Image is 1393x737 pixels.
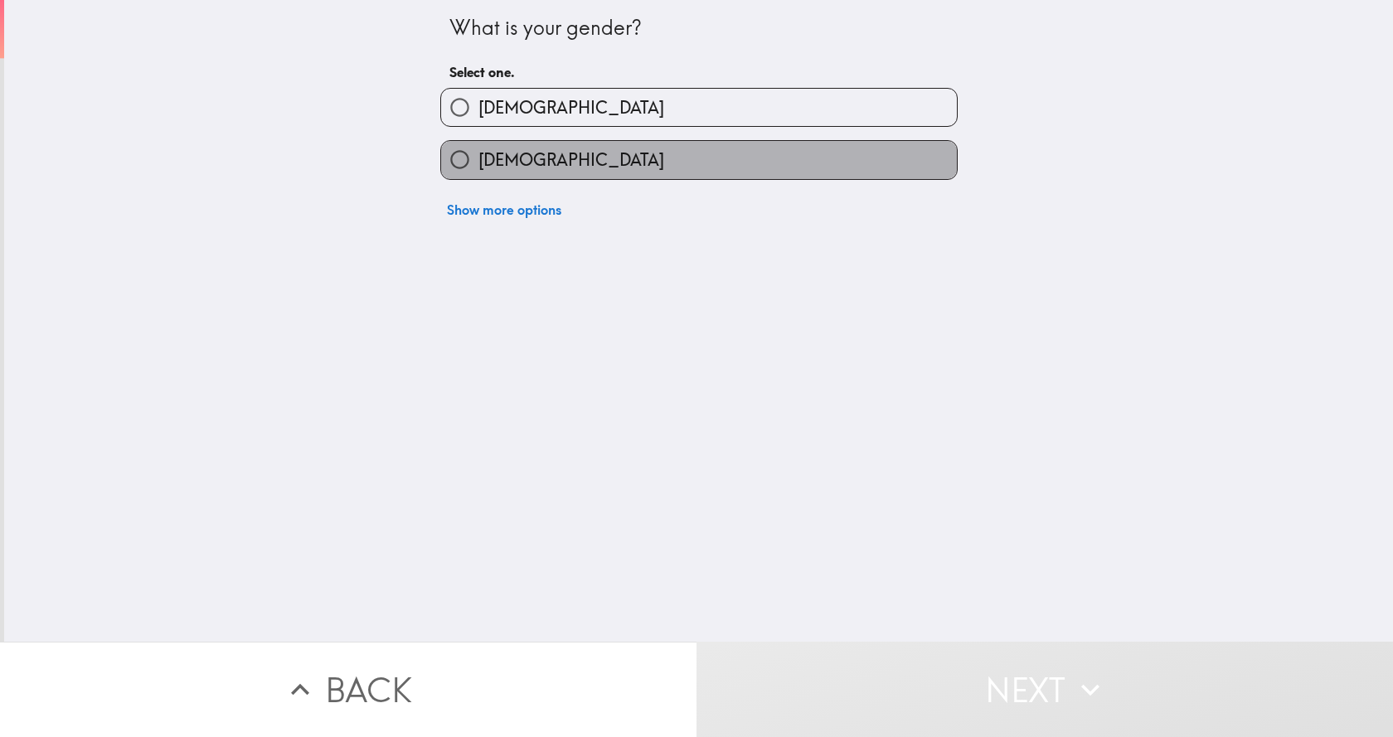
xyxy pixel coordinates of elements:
button: [DEMOGRAPHIC_DATA] [441,89,957,126]
button: Next [696,642,1393,737]
button: Show more options [440,193,568,226]
span: [DEMOGRAPHIC_DATA] [478,96,664,119]
button: [DEMOGRAPHIC_DATA] [441,141,957,178]
span: [DEMOGRAPHIC_DATA] [478,148,664,172]
h6: Select one. [449,63,949,81]
div: What is your gender? [449,14,949,42]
